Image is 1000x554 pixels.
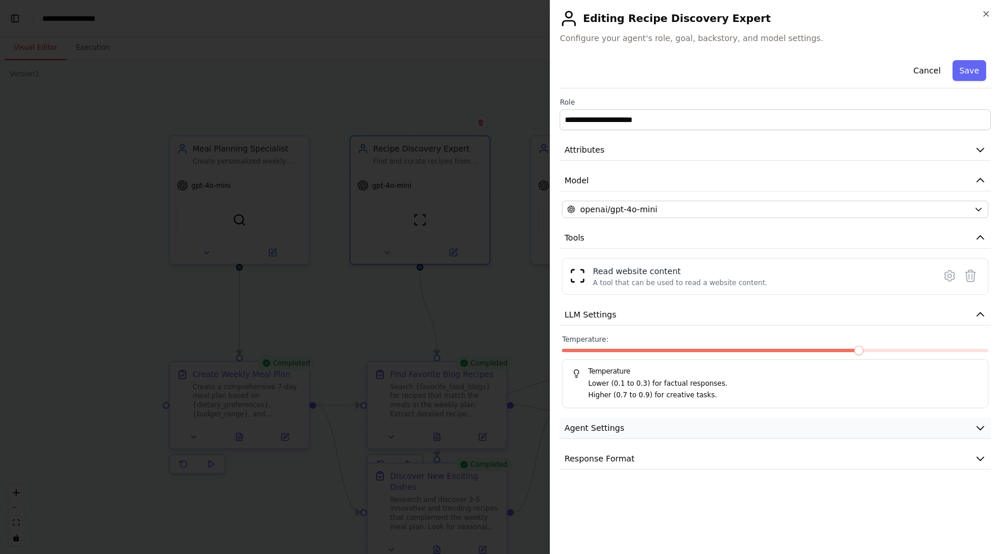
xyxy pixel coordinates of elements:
[560,304,991,326] button: LLM Settings
[572,367,979,376] h5: Temperature
[564,144,604,156] span: Attributes
[953,60,986,81] button: Save
[562,201,988,218] button: openai/gpt-4o-mini
[593,278,767,287] div: A tool that can be used to read a website content.
[580,204,657,215] span: openai/gpt-4o-mini
[562,335,608,344] span: Temperature:
[560,170,991,191] button: Model
[560,418,991,439] button: Agent Settings
[564,453,634,464] span: Response Format
[564,422,624,434] span: Agent Settings
[564,232,584,243] span: Tools
[588,378,979,390] p: Lower (0.1 to 0.3) for factual responses.
[569,268,586,284] img: ScrapeWebsiteTool
[560,139,991,161] button: Attributes
[560,448,991,470] button: Response Format
[906,60,947,81] button: Cancel
[564,175,589,186] span: Model
[960,265,981,286] button: Delete tool
[560,32,991,44] span: Configure your agent's role, goal, backstory, and model settings.
[560,98,991,107] label: Role
[588,390,979,401] p: Higher (0.7 to 0.9) for creative tasks.
[593,265,767,277] div: Read website content
[560,9,991,28] h2: Editing Recipe Discovery Expert
[560,227,991,249] button: Tools
[939,265,960,286] button: Configure tool
[564,309,616,320] span: LLM Settings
